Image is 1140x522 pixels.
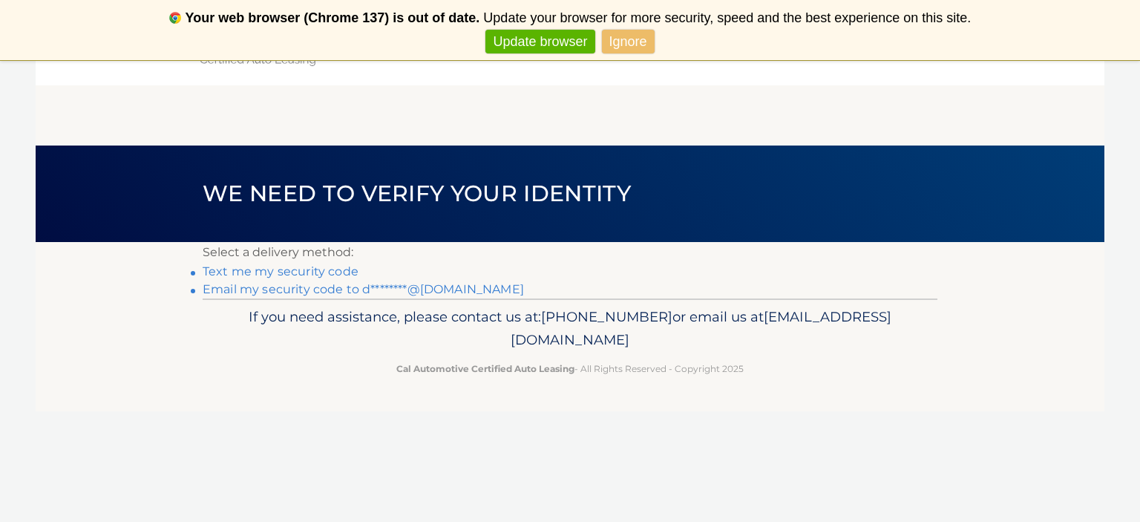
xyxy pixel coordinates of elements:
p: If you need assistance, please contact us at: or email us at [212,305,928,353]
strong: Cal Automotive Certified Auto Leasing [396,363,574,374]
a: Ignore [602,30,655,54]
a: Update browser [485,30,594,54]
span: Update your browser for more security, speed and the best experience on this site. [483,10,971,25]
a: Text me my security code [203,264,358,278]
b: Your web browser (Chrome 137) is out of date. [186,10,480,25]
span: [PHONE_NUMBER] [541,308,672,325]
p: Select a delivery method: [203,242,937,263]
a: Email my security code to d********@[DOMAIN_NAME] [203,282,524,296]
span: We need to verify your identity [203,180,631,207]
p: - All Rights Reserved - Copyright 2025 [212,361,928,376]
